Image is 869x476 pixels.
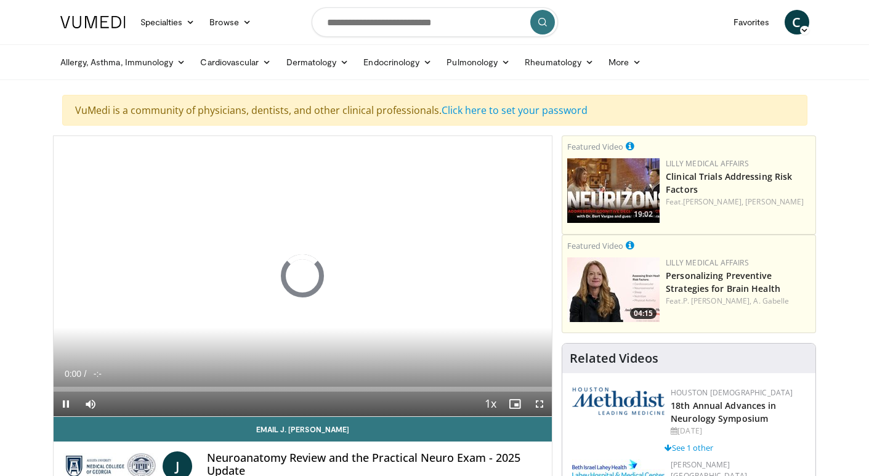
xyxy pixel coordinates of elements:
[503,392,527,416] button: Enable picture-in-picture mode
[193,50,278,75] a: Cardiovascular
[442,103,588,117] a: Click here to set your password
[279,50,357,75] a: Dermatology
[572,387,665,415] img: 5e4488cc-e109-4a4e-9fd9-73bb9237ee91.png.150x105_q85_autocrop_double_scale_upscale_version-0.2.png
[570,351,658,366] h4: Related Videos
[683,196,743,207] a: [PERSON_NAME],
[65,369,81,379] span: 0:00
[439,50,517,75] a: Pulmonology
[666,257,749,268] a: Lilly Medical Affairs
[567,257,660,322] img: c3be7821-a0a3-4187-927a-3bb177bd76b4.png.150x105_q85_crop-smart_upscale.jpg
[666,270,780,294] a: Personalizing Preventive Strategies for Brain Health
[94,369,102,379] span: -:-
[753,296,789,306] a: A. Gabelle
[517,50,601,75] a: Rheumatology
[60,16,126,28] img: VuMedi Logo
[78,392,103,416] button: Mute
[666,171,792,195] a: Clinical Trials Addressing Risk Factors
[567,240,623,251] small: Featured Video
[671,387,793,398] a: Houston [DEMOGRAPHIC_DATA]
[54,387,552,392] div: Progress Bar
[671,426,806,437] div: [DATE]
[745,196,804,207] a: [PERSON_NAME]
[527,392,552,416] button: Fullscreen
[671,400,776,424] a: 18th Annual Advances in Neurology Symposium
[666,158,749,169] a: Lilly Medical Affairs
[202,10,259,34] a: Browse
[54,417,552,442] a: Email J. [PERSON_NAME]
[567,158,660,223] a: 19:02
[630,308,657,319] span: 04:15
[84,369,87,379] span: /
[356,50,439,75] a: Endocrinology
[785,10,809,34] a: C
[567,158,660,223] img: 1541e73f-d457-4c7d-a135-57e066998777.png.150x105_q85_crop-smart_upscale.jpg
[666,196,810,208] div: Feat.
[601,50,649,75] a: More
[478,392,503,416] button: Playback Rate
[567,141,623,152] small: Featured Video
[54,392,78,416] button: Pause
[53,50,193,75] a: Allergy, Asthma, Immunology
[665,442,713,453] a: See 1 other
[683,296,752,306] a: P. [PERSON_NAME],
[567,257,660,322] a: 04:15
[726,10,777,34] a: Favorites
[666,296,810,307] div: Feat.
[133,10,203,34] a: Specialties
[312,7,558,37] input: Search topics, interventions
[62,95,807,126] div: VuMedi is a community of physicians, dentists, and other clinical professionals.
[630,209,657,220] span: 19:02
[54,136,552,417] video-js: Video Player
